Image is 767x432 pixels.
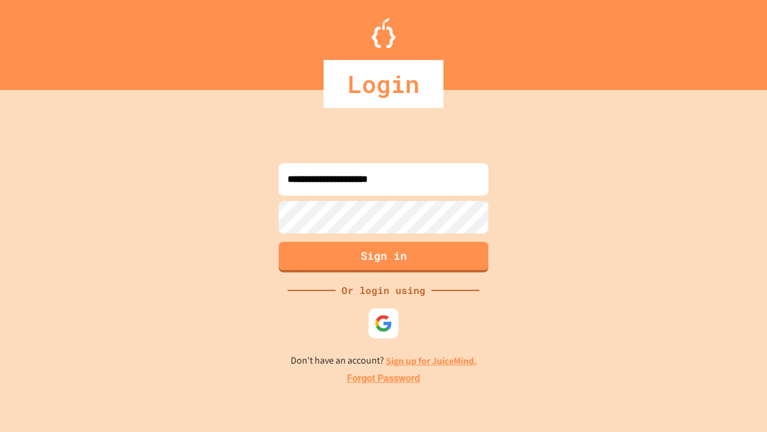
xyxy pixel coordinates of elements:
img: Logo.svg [372,18,395,48]
p: Don't have an account? [291,353,477,368]
a: Forgot Password [347,371,420,386]
div: Login [324,60,443,108]
button: Sign in [279,242,488,272]
img: google-icon.svg [375,314,392,332]
div: Or login using [336,283,431,298]
a: Sign up for JuiceMind. [386,355,477,367]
